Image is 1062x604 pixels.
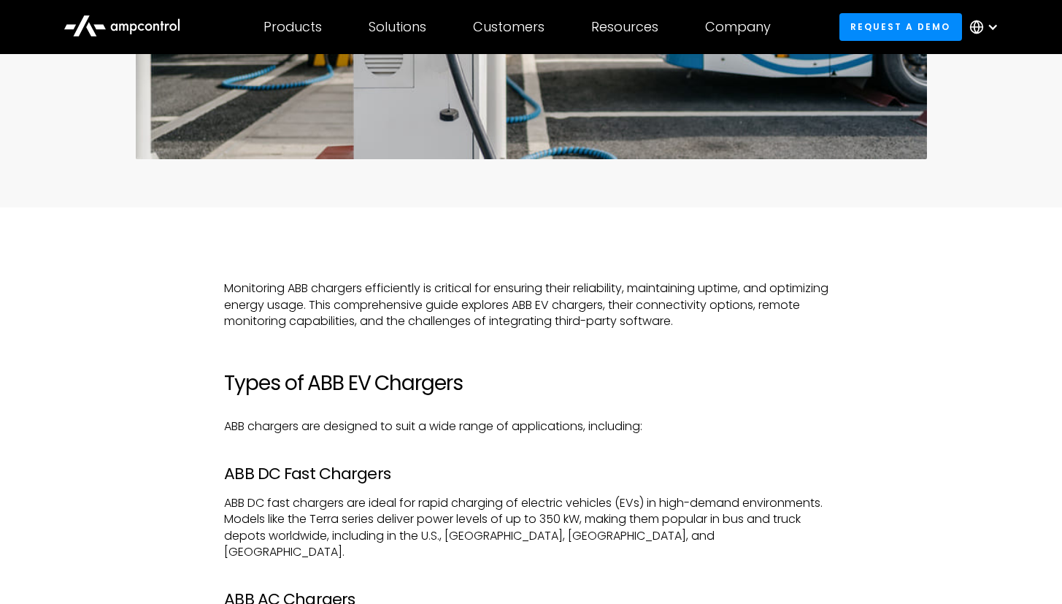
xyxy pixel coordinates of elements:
div: Customers [473,19,545,35]
p: ABB DC fast chargers are ideal for rapid charging of electric vehicles (EVs) in high-demand envir... [224,495,837,561]
div: Solutions [369,19,426,35]
div: Resources [591,19,658,35]
a: Request a demo [839,13,962,40]
h2: Types of ABB EV Chargers [224,371,837,396]
div: Company [705,19,771,35]
p: ABB chargers are designed to suit a wide range of applications, including: [224,418,837,435]
h3: ABB DC Fast Chargers [224,465,837,483]
div: Products [263,19,322,35]
p: Monitoring ABB chargers efficiently is critical for ensuring their reliability, maintaining uptim... [224,280,837,329]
